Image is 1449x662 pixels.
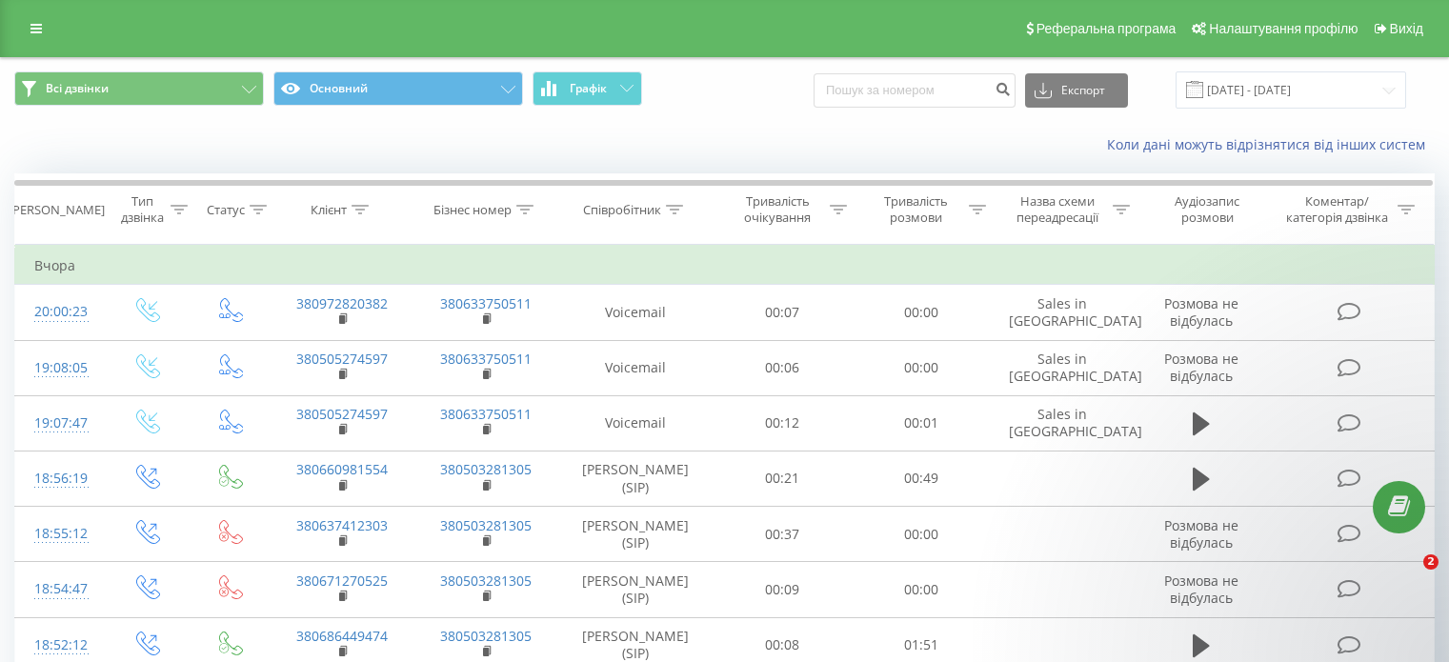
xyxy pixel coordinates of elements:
a: 380503281305 [440,460,532,478]
div: Тривалість розмови [869,193,964,226]
td: [PERSON_NAME] (SIP) [558,562,714,617]
a: 380503281305 [440,516,532,534]
td: [PERSON_NAME] (SIP) [558,451,714,506]
button: Графік [533,71,642,106]
div: Назва схеми переадресації [1008,193,1108,226]
td: Sales in [GEOGRAPHIC_DATA] [990,395,1134,451]
a: 380505274597 [296,350,388,368]
td: 00:21 [714,451,852,506]
a: 380503281305 [440,627,532,645]
td: 00:01 [852,395,990,451]
button: Основний [273,71,523,106]
a: 380633750511 [440,294,532,312]
td: Voicemail [558,340,714,395]
span: Розмова не відбулась [1164,350,1238,385]
td: 00:09 [714,562,852,617]
span: 2 [1423,554,1439,570]
button: Експорт [1025,73,1128,108]
button: Всі дзвінки [14,71,264,106]
div: [PERSON_NAME] [9,202,105,218]
td: 00:12 [714,395,852,451]
td: 00:00 [852,285,990,340]
td: Sales in [GEOGRAPHIC_DATA] [990,285,1134,340]
td: Вчора [15,247,1435,285]
a: 380503281305 [440,572,532,590]
span: Налаштування профілю [1209,21,1358,36]
td: 00:00 [852,340,990,395]
a: 380633750511 [440,405,532,423]
a: 380505274597 [296,405,388,423]
td: 00:06 [714,340,852,395]
span: Вихід [1390,21,1423,36]
div: 18:56:19 [34,460,85,497]
a: 380671270525 [296,572,388,590]
a: 380633750511 [440,350,532,368]
td: Voicemail [558,285,714,340]
span: Розмова не відбулась [1164,294,1238,330]
div: 20:00:23 [34,293,85,331]
div: Статус [207,202,245,218]
span: Реферальна програма [1036,21,1177,36]
td: 00:00 [852,562,990,617]
td: 00:00 [852,507,990,562]
td: Sales in [GEOGRAPHIC_DATA] [990,340,1134,395]
div: 18:54:47 [34,571,85,608]
div: Коментар/категорія дзвінка [1281,193,1393,226]
div: Тип дзвінка [120,193,165,226]
a: 380637412303 [296,516,388,534]
td: 00:49 [852,451,990,506]
div: Співробітник [583,202,661,218]
a: 380972820382 [296,294,388,312]
td: [PERSON_NAME] (SIP) [558,507,714,562]
td: 00:07 [714,285,852,340]
span: Всі дзвінки [46,81,109,96]
div: Клієнт [311,202,347,218]
td: Voicemail [558,395,714,451]
a: 380660981554 [296,460,388,478]
input: Пошук за номером [814,73,1016,108]
td: 00:37 [714,507,852,562]
div: Аудіозапис розмови [1152,193,1263,226]
div: 18:55:12 [34,515,85,552]
div: 19:07:47 [34,405,85,442]
div: 19:08:05 [34,350,85,387]
div: Тривалість очікування [731,193,826,226]
iframe: Intercom live chat [1384,554,1430,600]
div: Бізнес номер [433,202,512,218]
a: Коли дані можуть відрізнятися вiд інших систем [1107,135,1435,153]
a: 380686449474 [296,627,388,645]
span: Графік [570,82,607,95]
